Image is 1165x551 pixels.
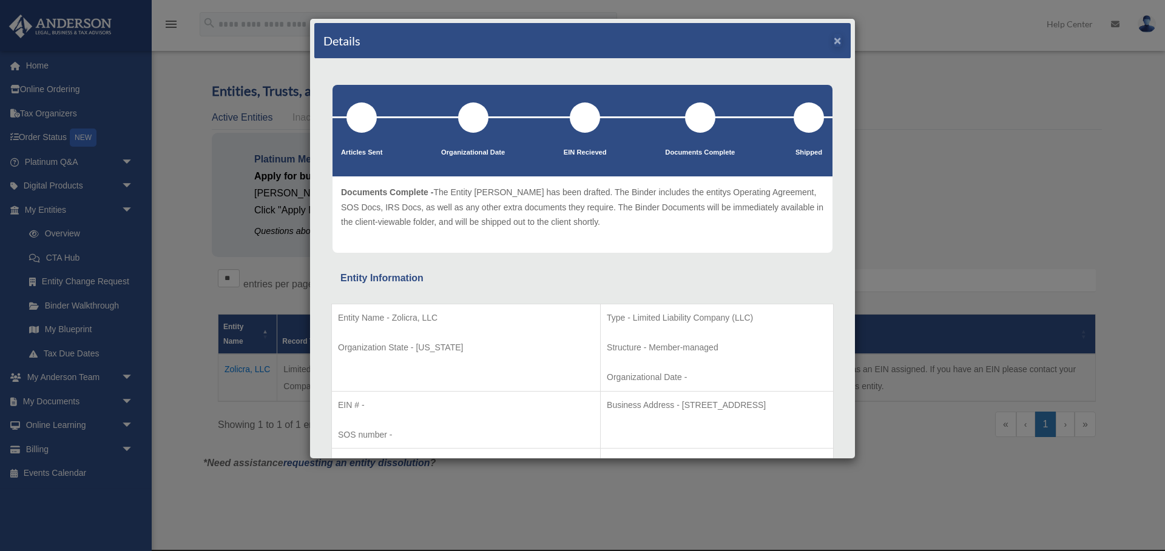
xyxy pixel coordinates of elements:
div: Entity Information [340,270,825,287]
p: Organizational Date [441,147,505,159]
p: Organizational Date - [607,370,827,385]
p: EIN # - [338,398,594,413]
p: Shipped [794,147,824,159]
span: Documents Complete - [341,187,433,197]
p: Articles Sent [341,147,382,159]
p: Business Address - [STREET_ADDRESS] [607,398,827,413]
button: × [834,34,842,47]
p: Documents Complete [665,147,735,159]
p: RA Address - [STREET_ADDRESS] [607,455,827,470]
p: Organization State - [US_STATE] [338,340,594,355]
p: EIN Recieved [564,147,607,159]
p: RA Name - [PERSON_NAME] Registered Agents [338,455,594,470]
p: Structure - Member-managed [607,340,827,355]
p: Type - Limited Liability Company (LLC) [607,310,827,326]
p: Entity Name - Zolicra, LLC [338,310,594,326]
h4: Details [323,32,360,49]
p: The Entity [PERSON_NAME] has been drafted. The Binder includes the entitys Operating Agreement, S... [341,185,824,230]
p: SOS number - [338,427,594,442]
